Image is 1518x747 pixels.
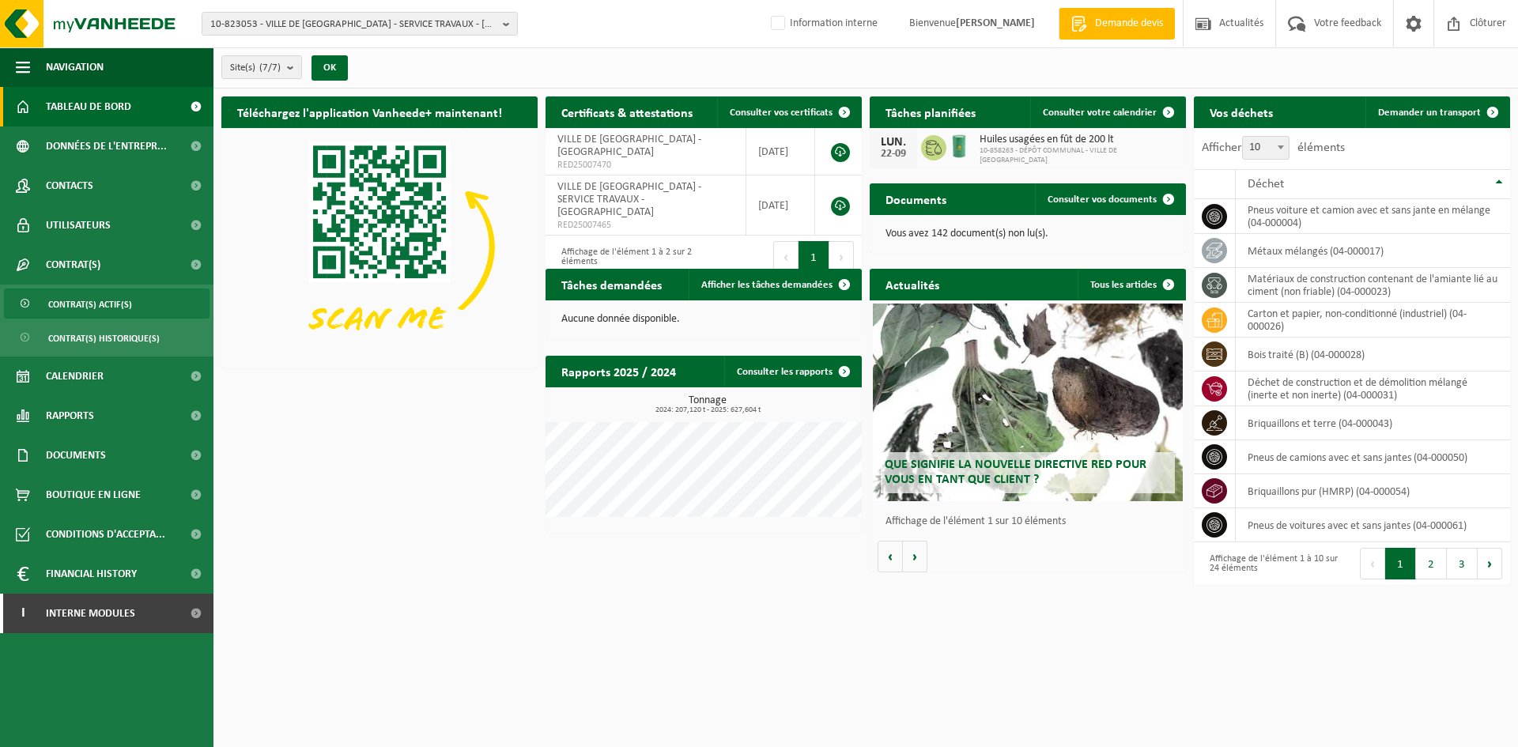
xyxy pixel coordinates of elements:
[1243,137,1289,159] span: 10
[46,594,135,633] span: Interne modules
[46,47,104,87] span: Navigation
[689,269,860,300] a: Afficher les tâches demandées
[1202,141,1345,154] label: Afficher éléments
[717,96,860,128] a: Consulter vos certificats
[1360,548,1385,579] button: Previous
[46,436,106,475] span: Documents
[1236,406,1510,440] td: briquaillons et terre (04-000043)
[829,241,854,273] button: Next
[46,245,100,285] span: Contrat(s)
[885,228,1170,240] p: Vous avez 142 document(s) non lu(s).
[561,314,846,325] p: Aucune donnée disponible.
[885,458,1146,486] span: Que signifie la nouvelle directive RED pour vous en tant que client ?
[221,55,302,79] button: Site(s)(7/7)
[1447,548,1478,579] button: 3
[903,541,927,572] button: Volgende
[1236,303,1510,338] td: carton et papier, non-conditionné (industriel) (04-000026)
[1236,234,1510,268] td: métaux mélangés (04-000017)
[557,181,701,218] span: VILLE DE [GEOGRAPHIC_DATA] - SERVICE TRAVAUX - [GEOGRAPHIC_DATA]
[946,133,973,160] img: LP-LD-00200-MET-21
[1078,269,1184,300] a: Tous les articles
[1194,96,1289,127] h2: Vos déchets
[730,108,833,118] span: Consulter vos certificats
[48,289,132,319] span: Contrat(s) actif(s)
[4,323,210,353] a: Contrat(s) historique(s)
[1365,96,1509,128] a: Demander un transport
[553,395,862,414] h3: Tonnage
[1202,546,1344,581] div: Affichage de l'élément 1 à 10 sur 24 éléments
[46,515,165,554] span: Conditions d'accepta...
[1242,136,1290,160] span: 10
[746,128,815,175] td: [DATE]
[1416,548,1447,579] button: 2
[546,96,708,127] h2: Certificats & attestations
[1035,183,1184,215] a: Consulter vos documents
[956,17,1035,29] strong: [PERSON_NAME]
[1236,440,1510,474] td: pneus de camions avec et sans jantes (04-000050)
[48,323,160,353] span: Contrat(s) historique(s)
[210,13,497,36] span: 10-823053 - VILLE DE [GEOGRAPHIC_DATA] - SERVICE TRAVAUX - [GEOGRAPHIC_DATA]
[557,134,701,158] span: VILLE DE [GEOGRAPHIC_DATA] - [GEOGRAPHIC_DATA]
[870,269,955,300] h2: Actualités
[16,594,30,633] span: I
[873,304,1183,501] a: Que signifie la nouvelle directive RED pour vous en tant que client ?
[221,96,518,127] h2: Téléchargez l'application Vanheede+ maintenant!
[202,12,518,36] button: 10-823053 - VILLE DE [GEOGRAPHIC_DATA] - SERVICE TRAVAUX - [GEOGRAPHIC_DATA]
[1236,268,1510,303] td: matériaux de construction contenant de l'amiante lié au ciment (non friable) (04-000023)
[1236,372,1510,406] td: déchet de construction et de démolition mélangé (inerte et non inerte) (04-000031)
[553,406,862,414] span: 2024: 207,120 t - 2025: 627,604 t
[1378,108,1481,118] span: Demander un transport
[1248,178,1284,191] span: Déchet
[799,241,829,273] button: 1
[46,126,167,166] span: Données de l'entrepr...
[312,55,348,81] button: OK
[221,128,538,365] img: Download de VHEPlus App
[553,240,696,274] div: Affichage de l'élément 1 à 2 sur 2 éléments
[1478,548,1502,579] button: Next
[773,241,799,273] button: Previous
[870,96,991,127] h2: Tâches planifiées
[1048,194,1157,205] span: Consulter vos documents
[1091,16,1167,32] span: Demande devis
[46,357,104,396] span: Calendrier
[1236,338,1510,372] td: bois traité (B) (04-000028)
[46,206,111,245] span: Utilisateurs
[980,146,1178,165] span: 10-858263 - DÉPÔT COMMUNAL - VILLE DE [GEOGRAPHIC_DATA]
[1385,548,1416,579] button: 1
[878,136,909,149] div: LUN.
[1030,96,1184,128] a: Consulter votre calendrier
[746,175,815,236] td: [DATE]
[724,356,860,387] a: Consulter les rapports
[1236,199,1510,234] td: pneus voiture et camion avec et sans jante en mélange (04-000004)
[870,183,962,214] h2: Documents
[1236,508,1510,542] td: pneus de voitures avec et sans jantes (04-000061)
[46,87,131,126] span: Tableau de bord
[1236,474,1510,508] td: briquaillons pur (HMRP) (04-000054)
[46,396,94,436] span: Rapports
[46,554,137,594] span: Financial History
[46,166,93,206] span: Contacts
[1059,8,1175,40] a: Demande devis
[557,219,734,232] span: RED25007465
[878,541,903,572] button: Vorige
[546,269,678,300] h2: Tâches demandées
[768,12,878,36] label: Information interne
[878,149,909,160] div: 22-09
[4,289,210,319] a: Contrat(s) actif(s)
[546,356,692,387] h2: Rapports 2025 / 2024
[885,516,1178,527] p: Affichage de l'élément 1 sur 10 éléments
[557,159,734,172] span: RED25007470
[230,56,281,80] span: Site(s)
[980,134,1178,146] span: Huiles usagées en fût de 200 lt
[701,280,833,290] span: Afficher les tâches demandées
[1043,108,1157,118] span: Consulter votre calendrier
[259,62,281,73] count: (7/7)
[46,475,141,515] span: Boutique en ligne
